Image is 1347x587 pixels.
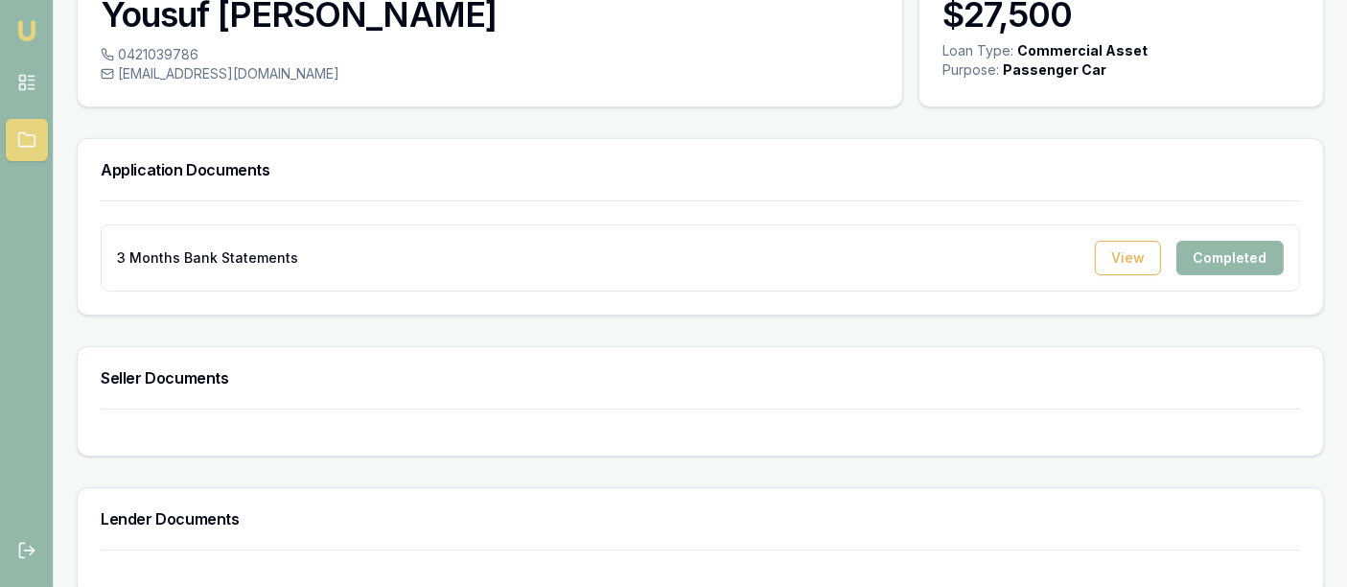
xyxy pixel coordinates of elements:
h3: Seller Documents [101,370,1300,386]
div: Purpose: [942,60,999,80]
h3: Lender Documents [101,511,1300,527]
span: 0421039786 [118,45,198,64]
div: Passenger Car [1003,60,1106,80]
span: [EMAIL_ADDRESS][DOMAIN_NAME] [118,64,339,83]
button: View [1095,241,1161,275]
div: Loan Type: [942,41,1013,60]
img: emu-icon-u.png [15,19,38,42]
h3: Application Documents [101,162,1300,177]
p: 3 Months Bank Statements [117,248,298,268]
div: Completed [1176,241,1284,275]
div: Commercial Asset [1017,41,1148,60]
